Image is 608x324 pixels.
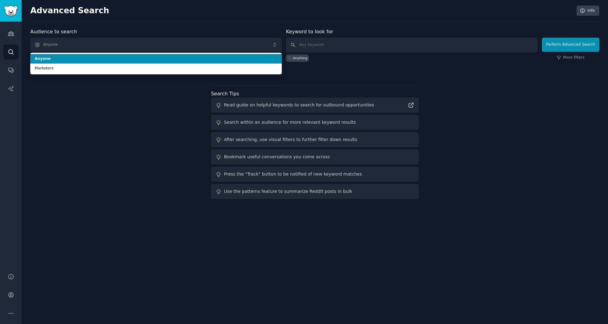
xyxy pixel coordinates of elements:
[35,66,277,71] span: Marketers
[224,102,374,108] div: Read guide on helpful keywords to search for outbound opportunities
[211,91,239,97] label: Search Tips
[30,29,77,35] label: Audience to search
[576,6,599,16] a: Info
[30,38,282,52] button: Anyone
[224,136,357,143] div: After searching, use visual filters to further filter down results
[224,188,352,195] div: Use the patterns feature to summarize Reddit posts in bulk
[4,6,18,16] img: GummySearch logo
[557,55,585,60] a: More filters
[30,6,573,16] h2: Advanced Search
[224,171,362,177] div: Press the "Track" button to be notified of new keyword matches
[286,29,333,35] label: Keyword to look for
[542,38,599,52] button: Perform Advanced Search
[286,38,538,52] input: Any keyword
[224,154,330,160] div: Bookmark useful conversations you come across
[293,56,307,60] div: Anything
[35,56,277,62] span: Anyone
[224,119,356,126] div: Search within an audience for more relevant keyword results
[30,53,282,74] ul: Anyone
